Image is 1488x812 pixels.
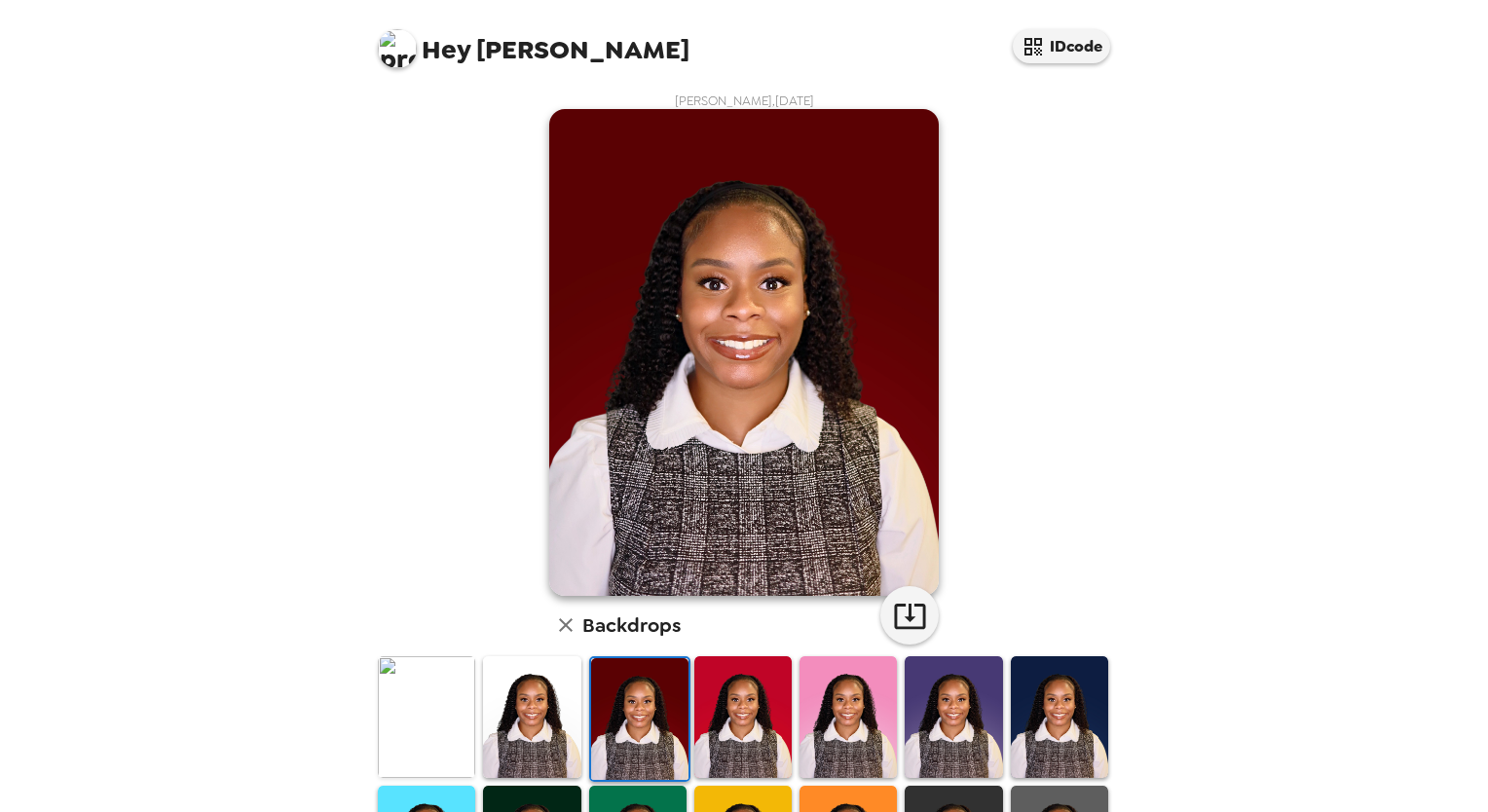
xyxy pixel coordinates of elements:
[1013,29,1110,63] button: IDcode
[422,32,470,67] span: Hey
[549,109,939,596] img: user
[378,656,475,778] img: Original
[675,92,814,109] span: [PERSON_NAME] , [DATE]
[378,29,417,68] img: profile pic
[378,19,689,63] span: [PERSON_NAME]
[582,609,681,641] h6: Backdrops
